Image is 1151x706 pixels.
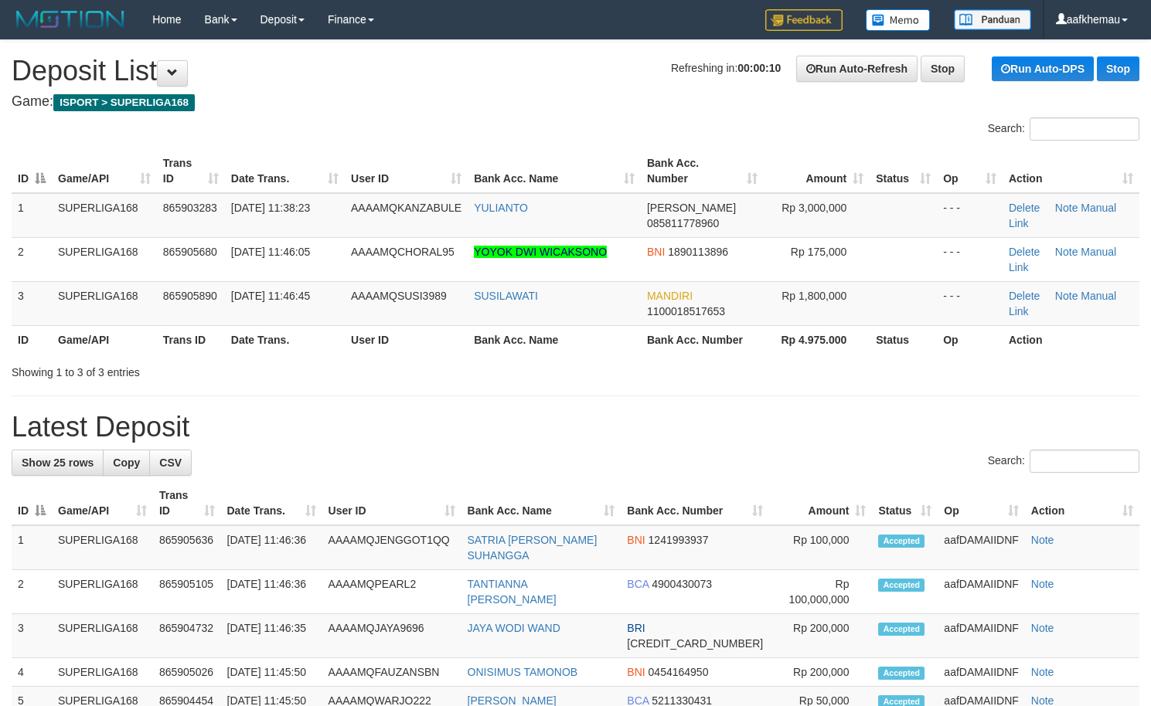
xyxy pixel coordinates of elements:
a: Note [1031,666,1054,678]
span: BNI [627,534,645,546]
span: Rp 3,000,000 [782,202,846,214]
td: SUPERLIGA168 [52,281,157,325]
th: User ID: activate to sort column ascending [345,149,468,193]
a: Note [1055,202,1078,214]
span: BRI [627,622,645,634]
th: Game/API [52,325,157,354]
td: 2 [12,237,52,281]
a: Copy [103,450,150,476]
img: panduan.png [954,9,1031,30]
span: Accepted [878,535,925,548]
h1: Deposit List [12,56,1139,87]
td: 1 [12,193,52,238]
span: MANDIRI [647,290,693,302]
th: Game/API: activate to sort column ascending [52,149,157,193]
a: YULIANTO [474,202,528,214]
h4: Game: [12,94,1139,110]
span: Copy 4900430073 to clipboard [652,578,712,590]
td: AAAAMQJENGGOT1QQ [322,525,461,570]
a: Delete [1009,290,1040,302]
th: Amount: activate to sort column ascending [764,149,870,193]
a: ONISIMUS TAMONOB [468,666,578,678]
th: Bank Acc. Name [468,325,641,354]
td: 2 [12,570,52,614]
th: Status: activate to sort column ascending [870,149,937,193]
td: SUPERLIGA168 [52,525,153,570]
th: User ID [345,325,468,354]
td: SUPERLIGA168 [52,193,157,238]
img: MOTION_logo.png [12,8,129,31]
a: Manual Link [1009,290,1116,317]
td: [DATE] 11:46:36 [221,570,322,614]
span: 865905890 [163,290,217,302]
input: Search: [1030,117,1139,141]
span: Copy 170801001979538 to clipboard [627,637,763,650]
th: Rp 4.975.000 [764,325,870,354]
td: AAAAMQPEARL2 [322,570,461,614]
input: Search: [1030,450,1139,473]
td: aafDAMAIIDNF [938,614,1024,658]
span: [PERSON_NAME] [647,202,736,214]
a: SATRIA [PERSON_NAME] SUHANGGA [468,534,598,562]
th: Game/API: activate to sort column ascending [52,481,153,525]
a: SUSILAWATI [474,290,538,302]
td: 1 [12,525,52,570]
td: 3 [12,614,52,658]
a: Manual Link [1009,246,1116,273]
td: 3 [12,281,52,325]
a: Note [1031,622,1054,634]
th: Date Trans.: activate to sort column ascending [225,149,345,193]
td: AAAAMQJAYA9696 [322,614,461,658]
a: Manual Link [1009,202,1116,229]
span: AAAAMQKANZABULE [351,202,461,214]
span: [DATE] 11:46:05 [231,246,310,258]
span: BCA [627,578,649,590]
td: - - - [937,193,1003,238]
a: Note [1055,290,1078,302]
span: [DATE] 11:38:23 [231,202,310,214]
span: Accepted [878,623,925,636]
th: Bank Acc. Name: activate to sort column ascending [461,481,621,525]
a: Show 25 rows [12,450,104,476]
span: [DATE] 11:46:45 [231,290,310,302]
a: Run Auto-DPS [992,56,1094,81]
div: Showing 1 to 3 of 3 entries [12,358,468,380]
td: 865904732 [153,614,221,658]
th: ID: activate to sort column descending [12,481,52,525]
span: Copy 1241993937 to clipboard [649,534,709,546]
th: Date Trans. [225,325,345,354]
label: Search: [988,117,1139,141]
th: Op: activate to sort column ascending [938,481,1024,525]
td: [DATE] 11:46:35 [221,614,322,658]
th: Bank Acc. Number [641,325,764,354]
th: Bank Acc. Name: activate to sort column ascending [468,149,641,193]
td: AAAAMQFAUZANSBN [322,658,461,687]
th: Action: activate to sort column ascending [1025,481,1139,525]
td: [DATE] 11:46:36 [221,525,322,570]
span: ISPORT > SUPERLIGA168 [53,94,195,111]
td: aafDAMAIIDNF [938,525,1024,570]
span: CSV [159,457,182,469]
th: Amount: activate to sort column ascending [769,481,872,525]
span: AAAAMQCHORAL95 [351,246,455,258]
td: Rp 200,000 [769,614,872,658]
td: 865905105 [153,570,221,614]
td: SUPERLIGA168 [52,614,153,658]
span: Copy [113,457,140,469]
a: YOYOK DWI WICAKSONO [474,246,607,258]
span: Copy 1100018517653 to clipboard [647,305,725,317]
th: ID: activate to sort column descending [12,149,52,193]
span: Rp 1,800,000 [782,290,846,302]
span: 865903283 [163,202,217,214]
td: 4 [12,658,52,687]
td: 865905026 [153,658,221,687]
span: AAAAMQSUSI3989 [351,290,447,302]
td: SUPERLIGA168 [52,658,153,687]
td: [DATE] 11:45:50 [221,658,322,687]
th: Bank Acc. Number: activate to sort column ascending [621,481,769,525]
td: aafDAMAIIDNF [938,658,1024,687]
span: Accepted [878,579,925,592]
a: Stop [921,56,965,82]
img: Button%20Memo.svg [866,9,931,31]
th: Date Trans.: activate to sort column ascending [221,481,322,525]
